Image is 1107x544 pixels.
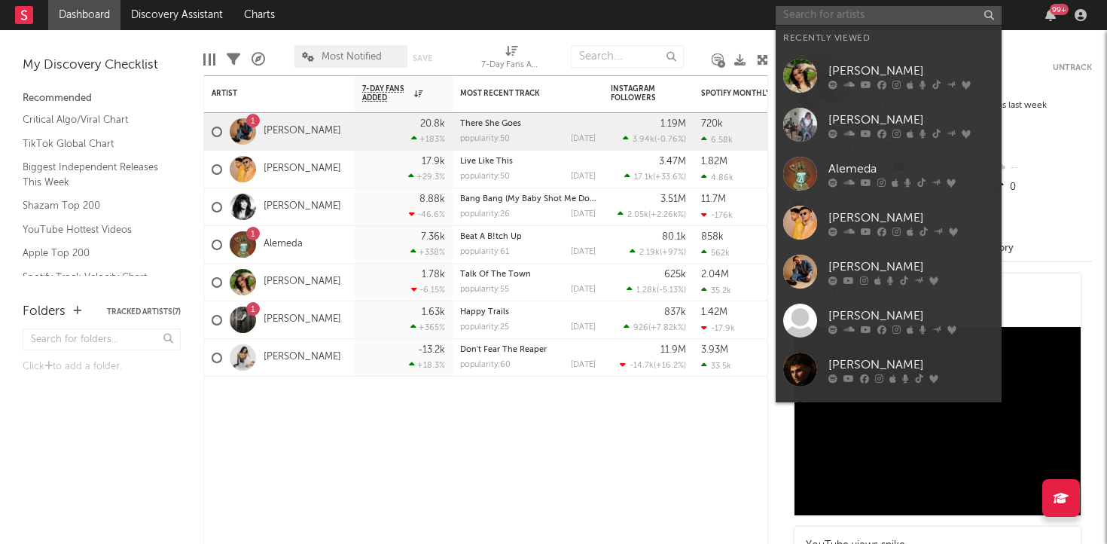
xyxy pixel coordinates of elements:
[460,270,531,279] a: Talk Of The Town
[639,249,660,257] span: 2.19k
[420,119,445,129] div: 20.8k
[264,351,341,364] a: [PERSON_NAME]
[460,308,596,316] div: Happy Trails
[630,362,654,370] span: -14.7k
[776,198,1002,247] a: [PERSON_NAME]
[701,307,727,317] div: 1.42M
[651,324,684,332] span: +7.82k %
[460,233,596,241] div: Beat A B!tch Up
[408,172,445,182] div: +29.3 %
[655,173,684,182] span: +33.6 %
[460,361,511,369] div: popularity: 60
[664,270,686,280] div: 625k
[634,173,653,182] span: 17.1k
[776,6,1002,25] input: Search for artists
[828,160,994,178] div: Alemeda
[421,232,445,242] div: 7.36k
[701,232,724,242] div: 858k
[620,360,686,370] div: ( )
[460,157,596,166] div: Live Like This
[701,270,729,280] div: 2.04M
[571,286,596,294] div: [DATE]
[460,89,573,98] div: Most Recent Track
[783,29,994,47] div: Recently Viewed
[460,195,692,203] a: Bang Bang (My Baby Shot Me Down) [Live] - 2025 Remaster
[571,210,596,219] div: [DATE]
[264,313,341,326] a: [PERSON_NAME]
[418,345,445,355] div: -13.2k
[828,209,994,227] div: [PERSON_NAME]
[264,163,341,176] a: [PERSON_NAME]
[460,173,510,181] div: popularity: 50
[571,173,596,181] div: [DATE]
[460,286,509,294] div: popularity: 55
[828,307,994,325] div: [PERSON_NAME]
[776,51,1002,100] a: [PERSON_NAME]
[322,52,382,62] span: Most Notified
[460,210,510,219] div: popularity: 26
[203,38,215,81] div: Edit Columns
[660,119,686,129] div: 1.19M
[409,209,445,219] div: -46.6 %
[422,307,445,317] div: 1.63k
[633,324,648,332] span: 926
[264,200,341,213] a: [PERSON_NAME]
[701,157,727,167] div: 1.82M
[571,248,596,256] div: [DATE]
[611,84,663,102] div: Instagram Followers
[460,308,509,316] a: Happy Trails
[571,45,684,68] input: Search...
[662,232,686,242] div: 80.1k
[828,62,994,80] div: [PERSON_NAME]
[212,89,325,98] div: Artist
[701,323,735,333] div: -17.9k
[828,356,994,374] div: [PERSON_NAME]
[23,112,166,128] a: Critical Algo/Viral Chart
[23,303,66,321] div: Folders
[23,245,166,261] a: Apple Top 200
[23,269,166,286] a: Spotify Track Velocity Chart
[411,285,445,295] div: -6.15 %
[23,197,166,214] a: Shazam Top 200
[627,211,648,219] span: 2.05k
[460,120,521,128] a: There She Goes
[264,238,303,251] a: Alemeda
[1053,60,1092,75] button: Untrack
[23,57,181,75] div: My Discovery Checklist
[227,38,240,81] div: Filters
[571,323,596,332] div: [DATE]
[627,285,686,295] div: ( )
[623,134,686,144] div: ( )
[571,361,596,369] div: [DATE]
[701,361,731,371] div: 33.5k
[571,135,596,143] div: [DATE]
[362,84,410,102] span: 7-Day Fans Added
[657,136,684,144] span: -0.76 %
[660,345,686,355] div: 11.9M
[411,134,445,144] div: +183 %
[659,286,684,295] span: -5.13 %
[264,276,341,289] a: [PERSON_NAME]
[410,322,445,332] div: +365 %
[618,209,686,219] div: ( )
[1050,4,1069,15] div: 99 +
[701,173,733,182] div: 4.86k
[776,247,1002,296] a: [PERSON_NAME]
[651,211,684,219] span: +2.26k %
[419,194,445,204] div: 8.88k
[701,89,814,98] div: Spotify Monthly Listeners
[776,345,1002,394] a: [PERSON_NAME]
[701,194,726,204] div: 11.7M
[23,329,181,350] input: Search for folders...
[776,296,1002,345] a: [PERSON_NAME]
[662,249,684,257] span: +97 %
[992,178,1092,197] div: 0
[410,247,445,257] div: +338 %
[701,286,731,295] div: 35.2k
[701,135,733,145] div: 6.58k
[1045,9,1056,21] button: 99+
[624,322,686,332] div: ( )
[23,222,166,238] a: YouTube Hottest Videos
[460,270,596,279] div: Talk Of The Town
[828,258,994,276] div: [PERSON_NAME]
